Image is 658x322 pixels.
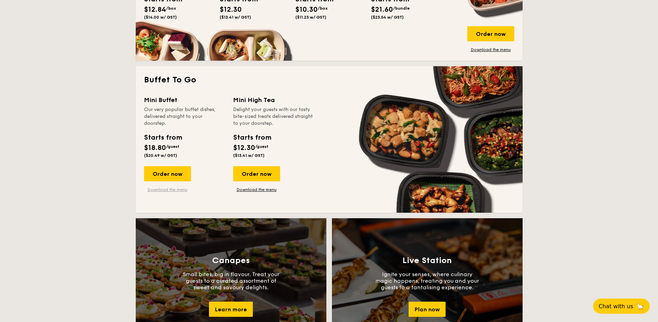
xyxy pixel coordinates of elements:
[371,6,393,14] span: $21.60
[233,144,255,152] span: $12.30
[593,299,650,314] button: Chat with us🦙
[375,271,479,291] p: Ignite your senses, where culinary magic happens, treating you and your guests to a tantalising e...
[166,144,179,149] span: /guest
[233,106,314,127] div: Delight your guests with our tasty bite-sized treats delivered straight to your doorstep.
[233,153,265,158] span: ($13.41 w/ GST)
[144,132,182,143] div: Starts from
[467,26,514,41] div: Order now
[233,187,280,192] a: Download the menu
[295,6,318,14] span: $10.30
[220,15,251,20] span: ($13.41 w/ GST)
[636,302,644,310] span: 🦙
[318,6,328,11] span: /box
[144,106,225,127] div: Our very popular buffet dishes, delivered straight to your doorstep.
[144,187,191,192] a: Download the menu
[467,47,514,52] a: Download the menu
[233,95,314,105] div: Mini High Tea
[402,256,452,265] h3: Live Station
[144,144,166,152] span: $18.80
[144,15,177,20] span: ($14.00 w/ GST)
[220,6,242,14] span: $12.30
[144,95,225,105] div: Mini Buffet
[144,74,514,85] h2: Buffet To Go
[599,303,633,310] span: Chat with us
[371,15,404,20] span: ($23.54 w/ GST)
[233,132,271,143] div: Starts from
[166,6,176,11] span: /box
[212,256,250,265] h3: Canapes
[409,302,446,317] div: Plan now
[144,166,191,181] div: Order now
[295,15,326,20] span: ($11.23 w/ GST)
[209,302,253,317] div: Learn more
[393,6,410,11] span: /bundle
[144,153,177,158] span: ($20.49 w/ GST)
[179,271,283,291] p: Small bites, big in flavour. Treat your guests to a curated assortment of sweet and savoury delig...
[144,6,166,14] span: $12.84
[233,166,280,181] div: Order now
[255,144,268,149] span: /guest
